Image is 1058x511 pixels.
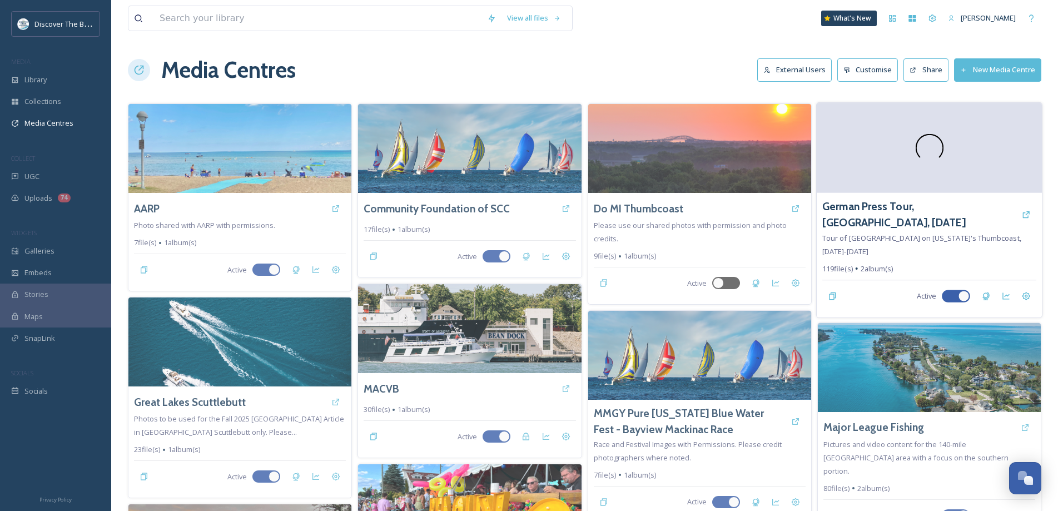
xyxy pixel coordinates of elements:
[757,58,837,81] a: External Users
[757,58,832,81] button: External Users
[39,496,72,503] span: Privacy Policy
[857,483,890,494] span: 2 album(s)
[24,171,39,182] span: UGC
[588,311,811,400] img: Bayview%20Lake%20Huron%20Sailing%202023%20photo%20by%20James%20Siatczynski%20lower%20res.jpg
[39,492,72,505] a: Privacy Policy
[398,404,430,415] span: 1 album(s)
[594,439,782,463] span: Race and Festival Images with Permissions. Please credit photographers where noted.
[588,104,811,193] img: Sunrise%20Blue%20Water%20Bridges%20Port%20Huron%20Photo%20by%20John%20Fleming%20with%20Permission...
[823,419,924,435] a: Major League Fishing
[24,289,48,300] span: Stories
[594,470,616,480] span: 7 file(s)
[594,405,786,438] a: MMGY Pure [US_STATE] Blue Water Fest - Bayview Mackinac Race
[58,194,71,202] div: 74
[687,497,707,507] span: Active
[458,251,477,262] span: Active
[822,232,1021,256] span: Tour of [GEOGRAPHIC_DATA] on [US_STATE]'s Thumbcoast, [DATE]-[DATE]
[134,414,344,437] span: Photos to be used for the Fall 2025 [GEOGRAPHIC_DATA] Article in [GEOGRAPHIC_DATA] Scuttlebutt on...
[364,381,399,397] a: MACVB
[594,201,683,217] a: Do MI Thumbcoast
[24,75,47,85] span: Library
[24,246,54,256] span: Galleries
[687,278,707,289] span: Active
[227,472,247,482] span: Active
[24,386,48,396] span: Socials
[168,444,200,455] span: 1 album(s)
[24,118,73,128] span: Media Centres
[161,53,296,87] h1: Media Centres
[861,264,893,274] span: 2 album(s)
[837,58,904,81] a: Customise
[823,483,850,494] span: 80 file(s)
[364,404,390,415] span: 30 file(s)
[128,104,351,193] img: AARP%20Port%20Huron%20Photo%20Story%20Images%20%281%29.png
[594,220,787,244] span: Please use our shared photos with permission and photo credits.
[24,267,52,278] span: Embeds
[837,58,898,81] button: Customise
[24,311,43,322] span: Maps
[227,265,247,275] span: Active
[917,291,936,301] span: Active
[24,333,55,344] span: SnapLink
[823,439,1009,476] span: Pictures and video content for the 140-mile [GEOGRAPHIC_DATA] area with a focus on the southern p...
[594,251,616,261] span: 9 file(s)
[903,58,948,81] button: Share
[398,224,430,235] span: 1 album(s)
[128,297,351,386] img: Island%20Aerial%20Photo%20by%20Harsens%20Island%20Photography%20Permissions%20%282%29.jpg
[624,251,656,261] span: 1 album(s)
[154,6,481,31] input: Search your library
[11,229,37,237] span: WIDGETS
[18,18,29,29] img: 1710423113617.jpeg
[134,201,160,217] a: AARP
[961,13,1016,23] span: [PERSON_NAME]
[11,57,31,66] span: MEDIA
[501,7,567,29] a: View all files
[364,224,390,235] span: 17 file(s)
[134,394,246,410] a: Great Lakes Scuttlebutt
[624,470,656,480] span: 1 album(s)
[942,7,1021,29] a: [PERSON_NAME]
[1009,462,1041,494] button: Open Chat
[822,264,853,274] span: 119 file(s)
[11,369,33,377] span: SOCIALS
[458,431,477,442] span: Active
[822,199,1016,231] a: German Press Tour, [GEOGRAPHIC_DATA], [DATE]
[34,18,95,29] span: Discover The Blue
[358,104,581,193] img: Bayview%20Lake%20Huron%20Sailing%202023%20photo%20by%20James%20Siatczynski%20lower%20res.jpg
[11,154,35,162] span: COLLECT
[364,201,510,217] a: Community Foundation of SCC
[821,11,877,26] a: What's New
[954,58,1041,81] button: New Media Centre
[134,220,275,230] span: Photo shared with AARP with permissions.
[818,323,1041,412] img: Ferry%20Aerial%20Photo%20by%20Harsens%20Island%20Photography.jpeg
[24,193,52,204] span: Uploads
[134,237,156,248] span: 7 file(s)
[24,96,61,107] span: Collections
[164,237,196,248] span: 1 album(s)
[358,284,581,373] img: Huron%20Lady%20with%20permissions%20from%20Sara%20Munce%20Studios.%20Copywrite%20Snapsea%20per%20...
[134,444,160,455] span: 23 file(s)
